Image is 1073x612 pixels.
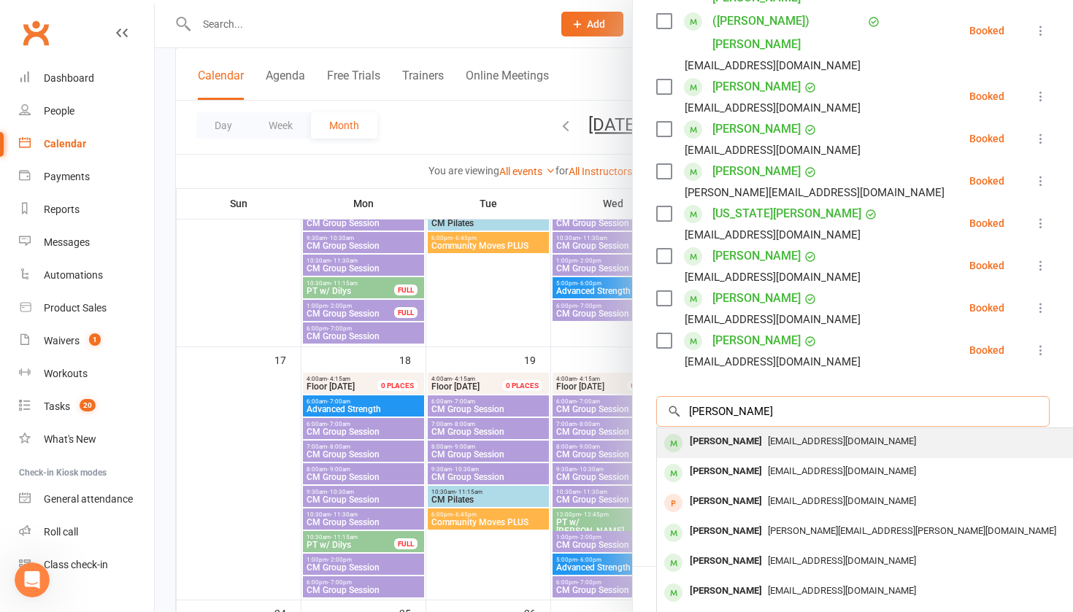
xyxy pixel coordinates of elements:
div: The available information focuses on class attendance management and booking features rather than... [23,181,269,238]
img: Profile image for Toby [42,8,65,31]
div: Automations [44,269,103,281]
span: 1 [89,333,101,346]
div: Booked [969,176,1004,186]
div: [PERSON_NAME] • AI Agent • 5h ago [23,422,184,430]
a: What's New [19,423,154,456]
div: [EMAIL_ADDRESS][DOMAIN_NAME] [685,98,861,117]
div: You can manage class attendance through Class Kiosk Mode, where members who have booked into a se... [23,246,269,360]
button: Emoji picker [23,478,34,489]
input: Search to add attendees [656,396,1050,427]
div: Booked [969,303,1004,313]
button: Upload attachment [69,478,81,489]
a: [PERSON_NAME] [712,244,801,268]
div: Dilys says… [12,115,280,172]
a: Calendar [19,128,154,160]
div: Reports [44,204,80,215]
a: People [19,95,154,128]
a: Source reference 143494: [128,291,139,303]
div: [PERSON_NAME] [684,431,768,452]
a: Dashboard [19,62,154,95]
div: [EMAIL_ADDRESS][DOMAIN_NAME] [685,56,861,75]
div: What specific aspect of the class are you looking to change - the class time, instructor, locatio... [23,368,269,411]
div: Booked [969,218,1004,228]
div: prospect [664,494,682,512]
a: Tasks 20 [19,390,154,423]
div: Product Sales [44,302,107,314]
a: General attendance kiosk mode [19,483,154,516]
div: Can I change a class with the same members in it? [64,123,269,152]
div: [PERSON_NAME] [684,551,768,572]
span: [EMAIL_ADDRESS][DOMAIN_NAME] [768,555,916,566]
div: Booked [969,345,1004,355]
div: member [664,524,682,542]
a: Automations [19,259,154,292]
div: Dashboard [44,72,94,84]
div: [EMAIL_ADDRESS][DOMAIN_NAME] [685,352,861,371]
button: go back [9,6,37,34]
textarea: Message… [12,447,280,472]
div: [PERSON_NAME] [684,461,768,482]
a: [PERSON_NAME] [712,117,801,141]
div: [EMAIL_ADDRESS][DOMAIN_NAME] [685,268,861,287]
a: Product Sales [19,292,154,325]
span: [EMAIL_ADDRESS][DOMAIN_NAME] [768,495,916,506]
span: [EMAIL_ADDRESS][DOMAIN_NAME] [768,435,916,446]
a: Class kiosk mode [19,549,154,581]
div: What's New [44,433,96,445]
div: Booked [969,133,1004,144]
a: Waivers 1 [19,325,154,357]
span: 20 [80,399,96,411]
a: Payments [19,160,154,193]
div: [EMAIL_ADDRESS][DOMAIN_NAME] [685,310,861,329]
div: The available information focuses on class attendance management and booking features rather than... [12,172,280,419]
button: Home [255,6,282,34]
a: [PERSON_NAME] [712,329,801,352]
div: Waivers [44,335,80,346]
a: Workouts [19,357,154,390]
span: [EMAIL_ADDRESS][DOMAIN_NAME] [768,585,916,596]
div: member [664,464,682,482]
a: Roll call [19,516,154,549]
div: 👋 Hi there, what brings you here [DATE]? [23,66,228,94]
div: member [664,554,682,572]
div: Roll call [44,526,78,538]
div: member [664,584,682,602]
p: The team can also help [71,18,182,33]
div: 👋 Hi there, what brings you here [DATE]? [12,57,239,103]
div: Booked [969,26,1004,36]
div: People [44,105,74,117]
div: Toby says… [12,57,280,115]
a: Clubworx [18,15,54,51]
div: Class check-in [44,559,108,570]
button: Gif picker [46,478,58,489]
div: Toby says… [12,172,280,451]
a: [PERSON_NAME] [712,287,801,310]
h1: [PERSON_NAME] [71,7,166,18]
div: Booked [969,91,1004,101]
div: [PERSON_NAME][EMAIL_ADDRESS][DOMAIN_NAME] [685,183,945,202]
div: [PERSON_NAME] [684,521,768,542]
div: member [664,434,682,452]
div: Can I change a class with the same members in it? [53,115,280,160]
button: Send a message… [250,472,274,495]
div: General attendance [44,493,133,505]
a: [PERSON_NAME] [712,160,801,183]
div: Messages [44,236,90,248]
div: [PERSON_NAME] [684,491,768,512]
a: Reports [19,193,154,226]
a: [US_STATE][PERSON_NAME] [712,202,861,225]
div: Tasks [44,400,70,412]
a: [PERSON_NAME] [712,75,801,98]
span: [PERSON_NAME][EMAIL_ADDRESS][PERSON_NAME][DOMAIN_NAME] [768,525,1056,536]
div: [EMAIL_ADDRESS][DOMAIN_NAME] [685,141,861,160]
div: [EMAIL_ADDRESS][DOMAIN_NAME] [685,225,861,244]
div: Payments [44,171,90,182]
div: Booked [969,260,1004,271]
span: [EMAIL_ADDRESS][DOMAIN_NAME] [768,465,916,476]
a: Messages [19,226,154,259]
div: Calendar [44,138,86,150]
iframe: Intercom live chat [15,562,50,597]
div: [PERSON_NAME] [684,581,768,602]
div: Workouts [44,368,88,379]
